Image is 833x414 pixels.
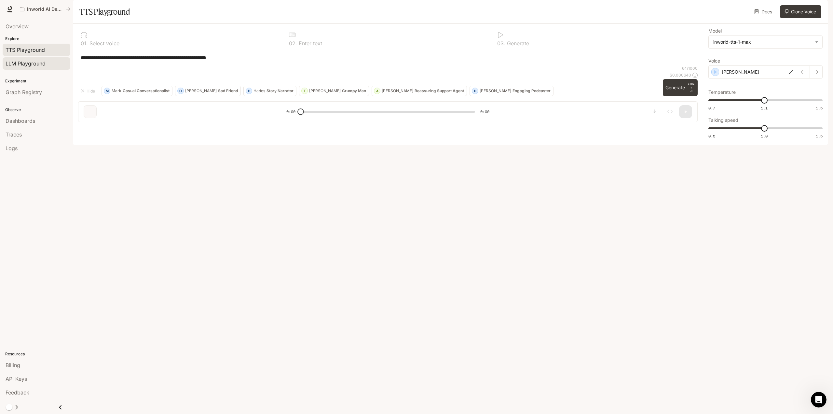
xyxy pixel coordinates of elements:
p: [PERSON_NAME] [309,89,341,93]
div: M [104,86,110,96]
a: Docs [753,5,775,18]
p: Enter text [297,41,322,46]
p: Talking speed [708,118,738,122]
span: 0.7 [708,105,715,111]
button: O[PERSON_NAME]Sad Friend [175,86,241,96]
p: Temperature [708,90,736,94]
p: [PERSON_NAME] [185,89,217,93]
p: [PERSON_NAME] [382,89,413,93]
p: Model [708,29,722,33]
p: Inworld AI Demos [27,7,63,12]
p: CTRL + [688,82,695,90]
button: A[PERSON_NAME]Reassuring Support Agent [372,86,467,96]
p: 0 1 . [81,41,88,46]
p: [PERSON_NAME] [722,69,759,75]
p: Voice [708,59,720,63]
button: D[PERSON_NAME]Engaging Podcaster [470,86,553,96]
p: Story Narrator [266,89,294,93]
h1: TTS Playground [79,5,130,18]
p: 0 2 . [289,41,297,46]
span: 0.5 [708,133,715,139]
p: $ 0.000640 [670,72,691,78]
p: Sad Friend [218,89,238,93]
div: D [472,86,478,96]
span: 1.5 [816,105,823,111]
p: Reassuring Support Agent [415,89,464,93]
p: 64 / 1000 [682,65,698,71]
p: [PERSON_NAME] [480,89,511,93]
button: Hide [78,86,99,96]
p: ⏎ [688,82,695,93]
p: Engaging Podcaster [512,89,551,93]
p: Casual Conversationalist [123,89,170,93]
iframe: Intercom live chat [811,392,826,407]
button: T[PERSON_NAME]Grumpy Man [299,86,369,96]
p: Grumpy Man [342,89,366,93]
p: Select voice [88,41,119,46]
p: Generate [505,41,529,46]
button: MMarkCasual Conversationalist [102,86,172,96]
div: A [374,86,380,96]
button: GenerateCTRL +⏎ [663,79,698,96]
p: 0 3 . [497,41,505,46]
button: All workspaces [17,3,74,16]
p: Hades [253,89,265,93]
span: 1.5 [816,133,823,139]
div: T [302,86,307,96]
div: inworld-tts-1-max [713,39,812,45]
button: HHadesStory Narrator [243,86,296,96]
div: O [178,86,184,96]
div: inworld-tts-1-max [709,36,822,48]
div: H [246,86,252,96]
span: 1.1 [761,105,768,111]
p: Mark [112,89,121,93]
button: Clone Voice [780,5,821,18]
span: 1.0 [761,133,768,139]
